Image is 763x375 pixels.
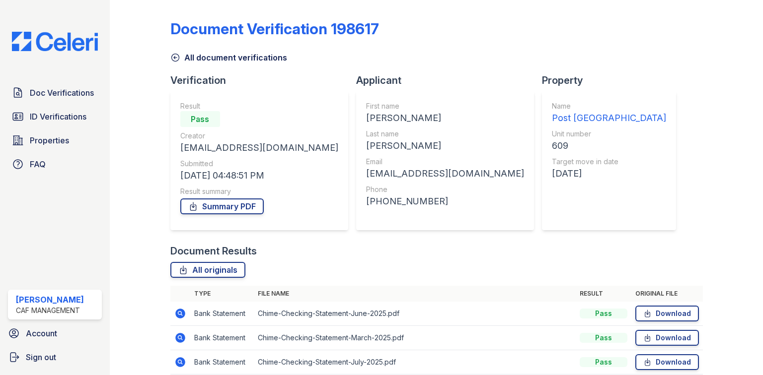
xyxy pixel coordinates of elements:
td: Bank Statement [190,302,254,326]
div: [PERSON_NAME] [366,139,524,153]
span: Properties [30,134,69,146]
td: Bank Statement [190,350,254,375]
div: Last name [366,129,524,139]
div: [EMAIL_ADDRESS][DOMAIN_NAME] [366,167,524,181]
div: CAF Management [16,306,84,315]
div: Target move in date [552,157,666,167]
a: Doc Verifications [8,83,102,103]
img: CE_Logo_Blue-a8612792a0a2168367f1c8372b55b34899dd931a85d93a1a3d3e32e68fde9ad4.png [4,32,106,51]
a: Download [635,306,699,321]
th: Original file [631,286,703,302]
td: Chime-Checking-Statement-March-2025.pdf [254,326,576,350]
div: Pass [580,357,627,367]
div: Pass [580,309,627,318]
a: Sign out [4,347,106,367]
div: Result summary [180,187,338,196]
div: Pass [180,111,220,127]
span: Account [26,327,57,339]
div: Post [GEOGRAPHIC_DATA] [552,111,666,125]
div: Result [180,101,338,111]
td: Bank Statement [190,326,254,350]
span: Sign out [26,351,56,363]
span: ID Verifications [30,111,86,123]
th: File name [254,286,576,302]
a: Summary PDF [180,198,264,214]
div: 609 [552,139,666,153]
td: Chime-Checking-Statement-July-2025.pdf [254,350,576,375]
div: [PERSON_NAME] [16,294,84,306]
div: [EMAIL_ADDRESS][DOMAIN_NAME] [180,141,338,155]
th: Result [576,286,631,302]
div: [PERSON_NAME] [366,111,524,125]
div: Name [552,101,666,111]
div: Property [542,73,684,87]
th: Type [190,286,254,302]
div: Applicant [356,73,542,87]
a: Download [635,330,699,346]
a: ID Verifications [8,107,102,126]
a: All originals [170,262,245,278]
a: All document verifications [170,52,287,63]
span: Doc Verifications [30,87,94,99]
a: Account [4,323,106,343]
a: Properties [8,130,102,150]
a: Name Post [GEOGRAPHIC_DATA] [552,101,666,125]
td: Chime-Checking-Statement-June-2025.pdf [254,302,576,326]
div: Verification [170,73,356,87]
a: Download [635,354,699,370]
div: [DATE] [552,167,666,181]
span: FAQ [30,158,46,170]
div: Document Results [170,244,257,258]
div: Pass [580,333,627,343]
div: Document Verification 198617 [170,20,379,38]
a: FAQ [8,154,102,174]
div: Creator [180,131,338,141]
div: Unit number [552,129,666,139]
div: Submitted [180,159,338,169]
div: [PHONE_NUMBER] [366,194,524,208]
div: Phone [366,185,524,194]
div: Email [366,157,524,167]
div: First name [366,101,524,111]
div: [DATE] 04:48:51 PM [180,169,338,183]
